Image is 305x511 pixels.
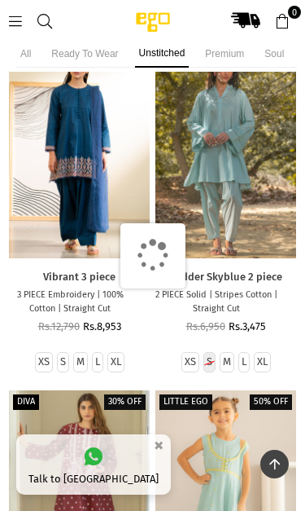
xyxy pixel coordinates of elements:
label: XS [38,355,50,369]
label: M [76,355,85,369]
span: Rs.12,790 [38,320,80,333]
span: Rs.8,953 [83,320,121,333]
p: 3 PIECE Embroidery | 100% Cotton | Straight Cut [9,289,131,315]
a: Menu [1,14,30,26]
p: 2 PIECE Solid | Stripes Cotton | Straight Cut [155,289,277,315]
label: Little EGO [159,394,212,410]
a: Vibrant 3 piece [9,271,150,284]
label: S [207,355,212,369]
label: 50% off [250,394,292,410]
span: Rs.6,950 [186,320,225,333]
li: Soul [260,40,288,68]
label: Diva [13,394,39,410]
li: Premium [201,40,248,68]
label: 30% off [104,394,146,410]
li: Ready to wear [47,40,122,68]
a: Vibrant 3 piece [9,46,150,258]
span: Rs.3,475 [229,320,266,333]
label: L [242,355,246,369]
label: XS [185,355,196,369]
a: Search [30,14,59,26]
span: 0 [288,6,301,19]
button: × [149,432,168,459]
label: L [95,355,100,369]
li: Unstitched [135,40,190,68]
img: Ego [104,11,202,33]
a: 0 [268,6,297,35]
label: XL [257,355,268,369]
label: M [223,355,231,369]
li: All [16,40,35,68]
a: Ladder Skyblue 2 piece [155,271,296,284]
label: XL [111,355,121,369]
a: Talk to [GEOGRAPHIC_DATA] [16,434,171,495]
a: Ladder Skyblue 2 piece [155,46,296,258]
label: S [60,355,66,369]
